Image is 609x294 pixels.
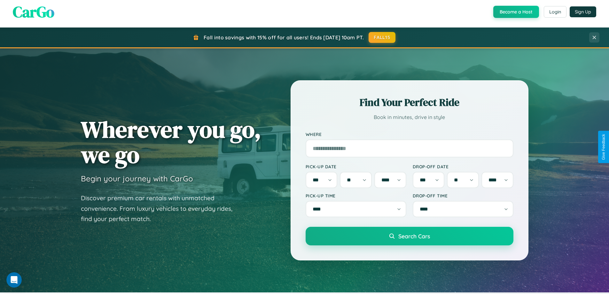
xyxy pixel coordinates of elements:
label: Pick-up Time [306,193,406,198]
button: Become a Host [493,6,539,18]
h2: Find Your Perfect Ride [306,95,513,109]
label: Pick-up Date [306,164,406,169]
h3: Begin your journey with CarGo [81,174,193,183]
div: Give Feedback [601,134,606,160]
button: Login [544,6,566,18]
h1: Wherever you go, we go [81,117,261,167]
button: FALL15 [369,32,395,43]
p: Book in minutes, drive in style [306,113,513,122]
button: Search Cars [306,227,513,245]
iframe: Intercom live chat [6,272,22,288]
span: Search Cars [398,233,430,240]
p: Discover premium car rentals with unmatched convenience. From luxury vehicles to everyday rides, ... [81,193,241,224]
label: Where [306,131,513,137]
span: Fall into savings with 15% off for all users! Ends [DATE] 10am PT. [204,34,364,41]
label: Drop-off Date [413,164,513,169]
span: CarGo [13,1,54,22]
button: Sign Up [570,6,596,17]
label: Drop-off Time [413,193,513,198]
